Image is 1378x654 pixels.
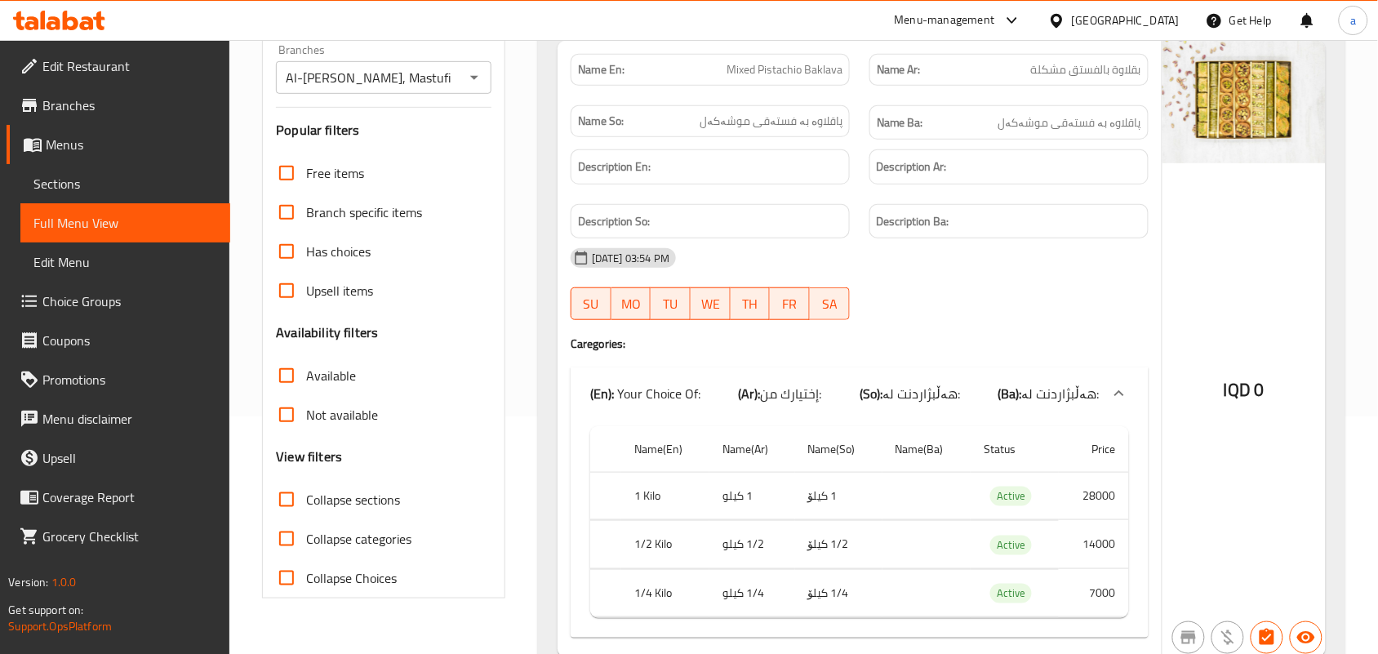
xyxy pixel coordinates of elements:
h3: Popular filters [276,121,491,140]
a: Promotions [7,360,230,399]
a: Branches [7,86,230,125]
th: Name(Ba) [882,426,971,473]
strong: Description Ar: [877,157,947,177]
b: (En): [590,381,614,406]
span: FR [776,292,803,316]
span: a [1350,11,1356,29]
td: 28000 [1059,472,1129,520]
button: SU [571,287,611,320]
h3: Availability filters [276,323,378,342]
a: Menus [7,125,230,164]
p: Your Choice Of: [590,384,700,403]
strong: Name Ar: [877,61,921,78]
span: هەڵبژاردنت لە: [882,381,960,406]
span: Edit Restaurant [42,56,217,76]
span: 0 [1255,374,1265,406]
div: Active [990,536,1032,555]
span: Has choices [306,242,371,261]
span: Collapse Choices [306,568,397,588]
th: 1/4 Kilo [621,569,709,617]
a: Edit Restaurant [7,47,230,86]
strong: Description Ba: [877,211,949,232]
th: Status [971,426,1059,473]
button: Open [463,66,486,89]
button: TH [731,287,771,320]
span: Collapse sections [306,490,400,509]
span: Collapse categories [306,529,411,549]
span: Choice Groups [42,291,217,311]
h4: Caregories: [571,336,1149,352]
a: Full Menu View [20,203,230,242]
span: 1.0.0 [51,572,76,593]
td: 1/4 كيلو [709,569,795,617]
span: TU [657,292,684,316]
a: Edit Menu [20,242,230,282]
span: Get support on: [8,599,83,621]
button: MO [611,287,651,320]
button: Purchased item [1211,621,1244,654]
span: Active [990,487,1032,505]
b: (Ar): [739,381,761,406]
strong: Name En: [578,61,625,78]
span: SU [578,292,605,316]
span: TH [737,292,764,316]
a: Coupons [7,321,230,360]
a: Support.OpsPlatform [8,616,112,637]
span: Promotions [42,370,217,389]
button: Available [1290,621,1322,654]
span: MO [618,292,645,316]
a: Choice Groups [7,282,230,321]
span: Sections [33,174,217,194]
span: Full Menu View [33,213,217,233]
th: Name(Ar) [709,426,795,473]
h3: View filters [276,447,342,466]
b: (So): [860,381,882,406]
strong: Name Ba: [877,113,923,133]
th: 1 Kilo [621,472,709,520]
button: Not branch specific item [1172,621,1205,654]
span: Upsell [42,448,217,468]
td: 1/2 کیلۆ [795,521,882,569]
span: پاقلاوە بە فستەقی موشەکەل [998,113,1141,133]
table: choices table [590,426,1129,619]
span: SA [816,292,843,316]
div: [GEOGRAPHIC_DATA] [1072,11,1180,29]
span: Menus [46,135,217,154]
span: Free items [306,163,364,183]
th: Name(En) [621,426,709,473]
span: Version: [8,572,48,593]
button: FR [770,287,810,320]
td: 7000 [1059,569,1129,617]
button: WE [691,287,731,320]
a: Upsell [7,438,230,478]
span: Mixed Pistachio Baklava [727,61,842,78]
button: TU [651,287,691,320]
div: Menu-management [895,11,995,30]
span: Available [306,366,356,385]
span: Not available [306,405,378,425]
strong: Name So: [578,113,624,130]
strong: Description En: [578,157,651,177]
span: إختيارك من: [761,381,822,406]
span: Edit Menu [33,252,217,272]
button: SA [810,287,850,320]
a: Grocery Checklist [7,517,230,556]
td: 1/2 كيلو [709,521,795,569]
span: پاقلاوە بە فستەقی موشەکەل [700,113,842,130]
span: Branches [42,96,217,115]
span: [DATE] 03:54 PM [585,251,676,266]
span: Coupons [42,331,217,350]
th: Name(So) [795,426,882,473]
b: (Ba): [998,381,1022,406]
div: (En): Desserts(Ar):الحلويات(So):شیرنەمەنی(Ba):شیرنەمەنی [571,420,1149,638]
span: Coverage Report [42,487,217,507]
strong: Description So: [578,211,650,232]
div: Active [990,487,1032,506]
span: بقلاوة بالفستق مشكلة [1031,61,1141,78]
span: Menu disclaimer [42,409,217,429]
th: 1/2 Kilo [621,521,709,569]
a: Coverage Report [7,478,230,517]
span: Active [990,584,1032,603]
div: (En): Your Choice Of:(Ar):إختيارك من:(So):هەڵبژاردنت لە:(Ba):هەڵبژاردنت لە: [571,367,1149,420]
